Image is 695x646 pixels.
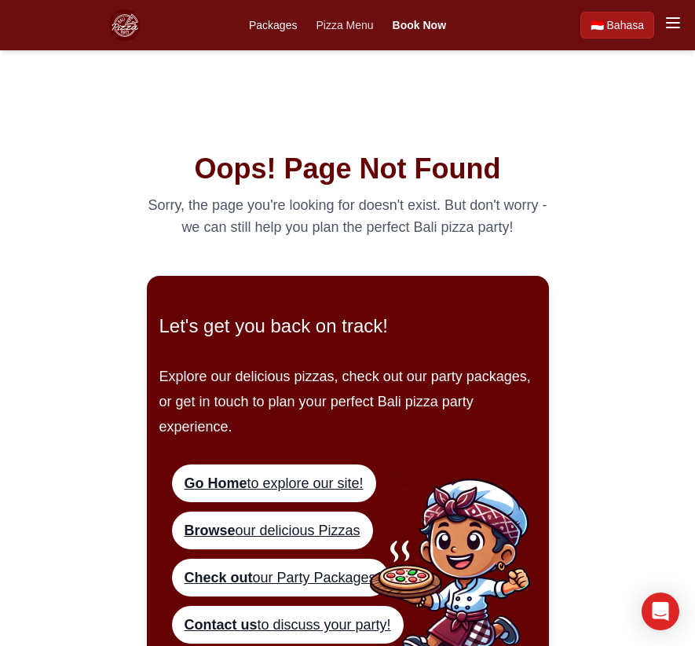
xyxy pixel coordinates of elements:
[607,17,644,33] span: Bahasa
[109,9,141,41] img: Bali Pizza Party Logo
[159,314,536,339] p: Let's get you back on track!
[642,593,679,630] div: Open Intercom Messenger
[147,194,549,238] p: Sorry, the page you're looking for doesn't exist. But don't worry - we can still help you plan th...
[159,364,536,439] p: Explore our delicious pizzas, check out our party packages, or get in touch to plan your perfect ...
[172,464,376,502] a: Go Hometo explore our site!
[185,617,258,633] strong: Contact us
[580,12,654,39] a: Beralih ke Bahasa Indonesia
[147,153,549,185] h2: Oops! Page Not Found
[185,570,253,585] strong: Check out
[393,17,446,33] a: Book Now
[316,17,373,33] a: Pizza Menu
[249,17,297,33] a: Packages
[185,475,247,491] strong: Go Home
[172,512,373,549] a: Browseour delicious Pizzas
[172,606,404,644] a: Contact usto discuss your party!
[185,523,236,538] strong: Browse
[172,559,389,596] a: Check outour Party Packages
